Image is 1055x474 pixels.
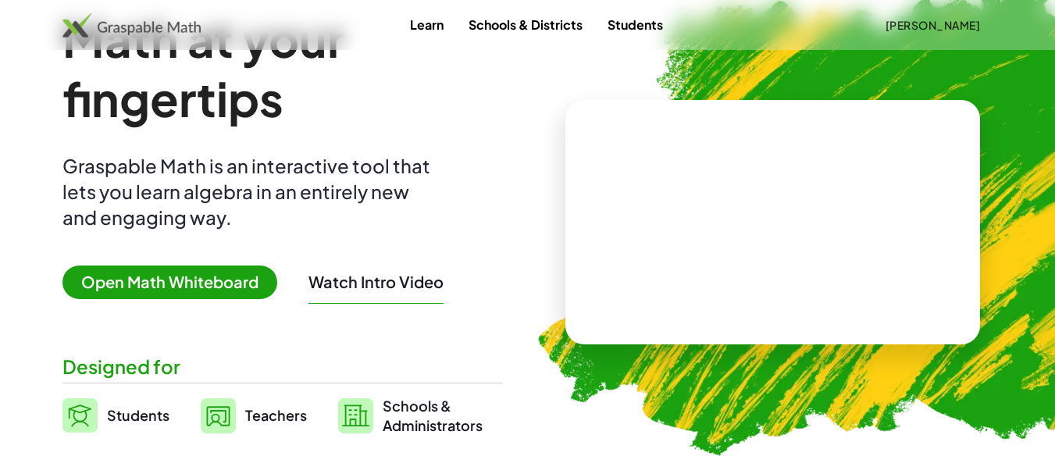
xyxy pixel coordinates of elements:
[655,163,889,280] video: What is this? This is dynamic math notation. Dynamic math notation plays a central role in how Gr...
[62,396,169,435] a: Students
[338,398,373,433] img: svg%3e
[397,10,456,39] a: Learn
[595,10,675,39] a: Students
[308,272,444,292] button: Watch Intro Video
[62,266,277,299] span: Open Math Whiteboard
[245,406,307,424] span: Teachers
[338,396,483,435] a: Schools &Administrators
[62,275,290,291] a: Open Math Whiteboard
[107,406,169,424] span: Students
[872,11,993,39] button: [PERSON_NAME]
[62,153,437,230] div: Graspable Math is an interactive tool that lets you learn algebra in an entirely new and engaging...
[201,396,307,435] a: Teachers
[456,10,595,39] a: Schools & Districts
[885,18,980,32] span: [PERSON_NAME]
[383,396,483,435] span: Schools & Administrators
[62,398,98,433] img: svg%3e
[201,398,236,433] img: svg%3e
[62,354,503,380] div: Designed for
[62,9,503,128] h1: Math at your fingertips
